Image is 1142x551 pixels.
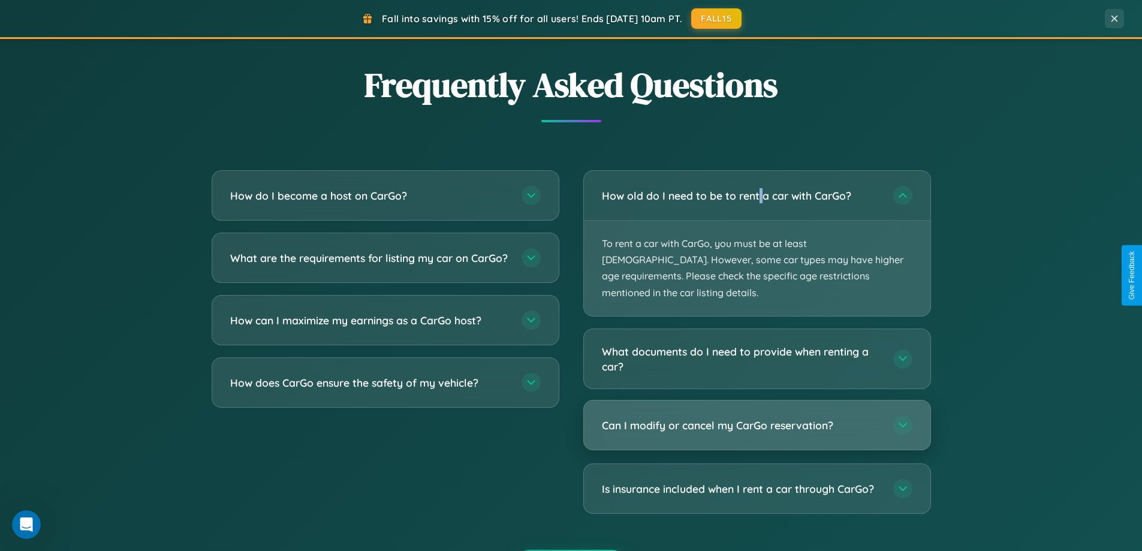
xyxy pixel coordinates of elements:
div: Give Feedback [1128,251,1136,300]
h2: Frequently Asked Questions [212,62,931,108]
p: To rent a car with CarGo, you must be at least [DEMOGRAPHIC_DATA]. However, some car types may ha... [584,221,930,316]
button: FALL15 [691,8,742,29]
h3: What documents do I need to provide when renting a car? [602,344,881,374]
h3: Can I modify or cancel my CarGo reservation? [602,418,881,433]
span: Fall into savings with 15% off for all users! Ends [DATE] 10am PT. [382,13,682,25]
h3: How do I become a host on CarGo? [230,188,510,203]
h3: What are the requirements for listing my car on CarGo? [230,251,510,266]
h3: How can I maximize my earnings as a CarGo host? [230,313,510,328]
h3: How does CarGo ensure the safety of my vehicle? [230,375,510,390]
h3: How old do I need to be to rent a car with CarGo? [602,188,881,203]
h3: Is insurance included when I rent a car through CarGo? [602,481,881,496]
iframe: Intercom live chat [12,510,41,539]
